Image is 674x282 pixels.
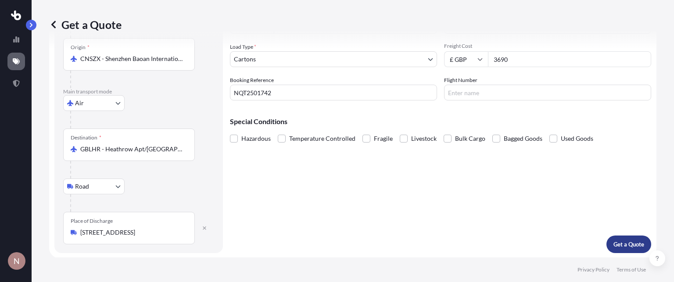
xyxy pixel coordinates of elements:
[230,118,651,125] p: Special Conditions
[230,85,437,100] input: Your internal reference
[374,132,393,145] span: Fragile
[71,134,101,141] div: Destination
[63,178,125,194] button: Select transport
[75,99,84,107] span: Air
[80,228,184,237] input: Place of Discharge
[14,257,20,265] span: N
[577,266,609,273] a: Privacy Policy
[411,132,437,145] span: Livestock
[75,182,89,191] span: Road
[606,236,651,253] button: Get a Quote
[63,95,125,111] button: Select transport
[561,132,593,145] span: Used Goods
[63,88,214,95] p: Main transport mode
[71,218,113,225] div: Place of Discharge
[80,145,184,153] input: Destination
[444,76,477,85] label: Flight Number
[444,85,651,100] input: Enter name
[504,132,542,145] span: Bagged Goods
[241,132,271,145] span: Hazardous
[234,55,256,64] span: Cartons
[613,240,644,249] p: Get a Quote
[488,51,651,67] input: Enter amount
[617,266,646,273] a: Terms of Use
[455,132,485,145] span: Bulk Cargo
[49,18,122,32] p: Get a Quote
[289,132,355,145] span: Temperature Controlled
[80,54,184,63] input: Origin
[230,76,274,85] label: Booking Reference
[230,51,437,67] button: Cartons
